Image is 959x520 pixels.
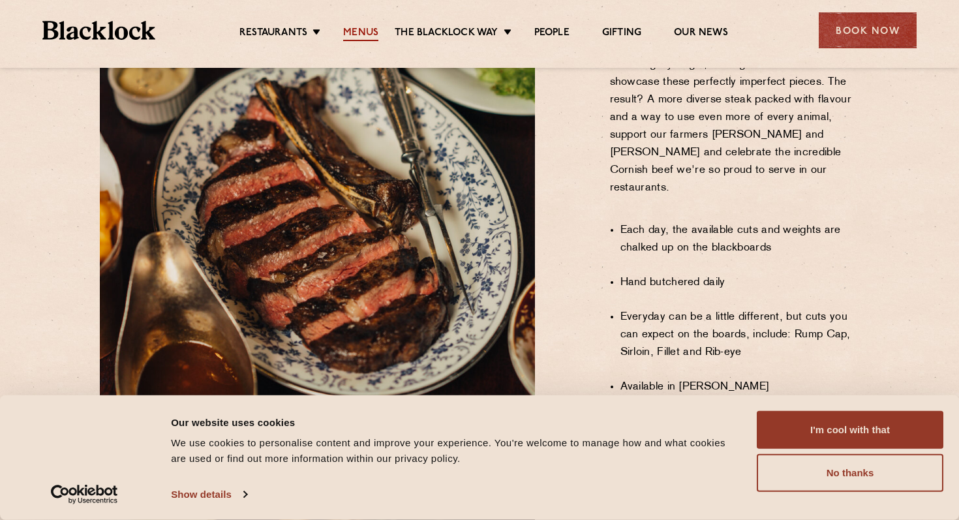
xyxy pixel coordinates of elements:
a: The Blacklock Way [395,27,498,41]
a: Our News [674,27,728,41]
a: Usercentrics Cookiebot - opens in a new window [27,485,142,504]
li: Hand butchered daily [620,274,860,292]
img: BL_Textured_Logo-footer-cropped.svg [42,21,155,40]
div: Book Now [819,12,917,48]
a: People [534,27,570,41]
a: Restaurants [239,27,307,41]
li: Each day, the available cuts and weights are chalked up on the blackboards [620,222,860,257]
button: I'm cool with that [757,411,943,449]
button: No thanks [757,454,943,492]
a: Show details [171,485,247,504]
div: Our website uses cookies [171,414,742,430]
a: Gifting [602,27,641,41]
a: Menus [343,27,378,41]
li: Everyday can be a little different, but cuts you can expect on the boards, include: Rump Cap, Sir... [620,309,860,361]
p: [PERSON_NAME] [PERSON_NAME] Cuts are those slightly larger, more generous steaks that showcase th... [610,38,860,215]
div: We use cookies to personalise content and improve your experience. You're welcome to manage how a... [171,435,742,466]
li: Available in [PERSON_NAME][GEOGRAPHIC_DATA], [GEOGRAPHIC_DATA], [GEOGRAPHIC_DATA], [GEOGRAPHIC_DA... [620,378,860,502]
